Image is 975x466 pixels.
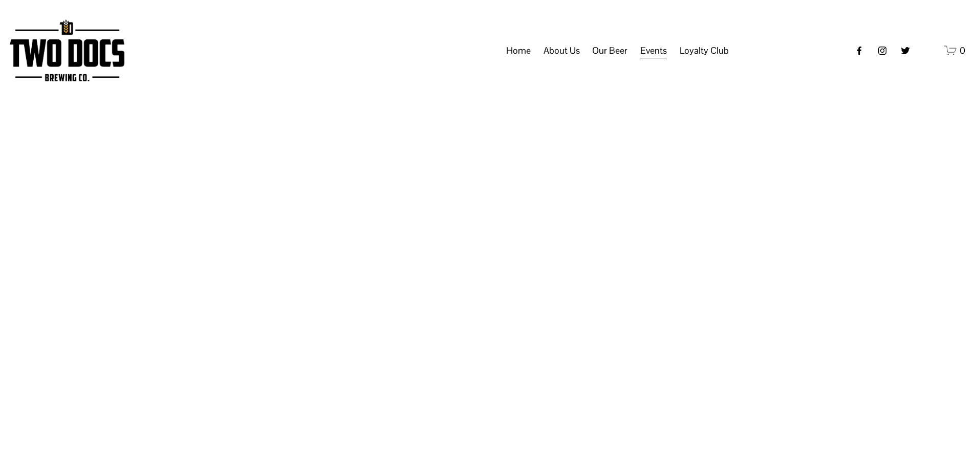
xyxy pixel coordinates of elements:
a: folder dropdown [680,41,729,60]
a: instagram-unauth [877,46,887,56]
a: folder dropdown [592,41,627,60]
img: Two Docs Brewing Co. [10,19,124,81]
a: twitter-unauth [900,46,911,56]
a: Home [506,41,531,60]
span: 0 [960,45,965,56]
span: Loyalty Club [680,42,729,59]
a: 0 items in cart [944,44,965,57]
span: About Us [544,42,580,59]
a: Facebook [854,46,864,56]
span: Our Beer [592,42,627,59]
a: folder dropdown [544,41,580,60]
a: folder dropdown [640,41,667,60]
span: Events [640,42,667,59]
